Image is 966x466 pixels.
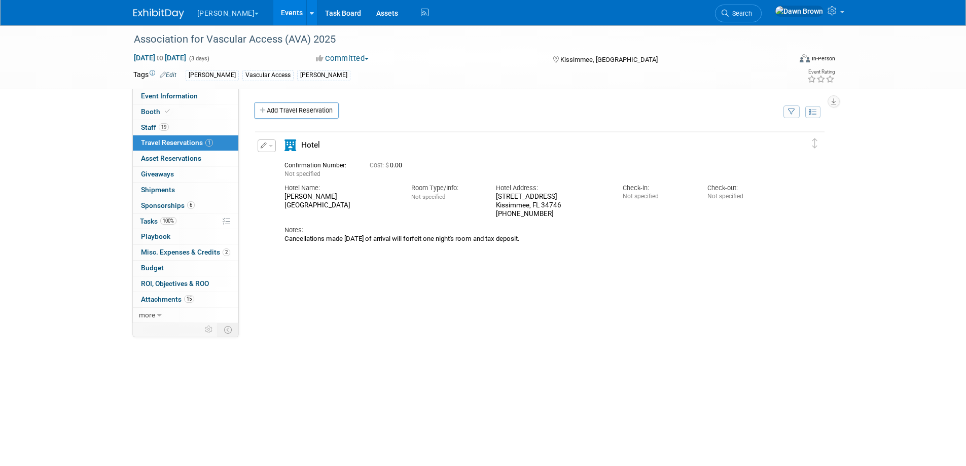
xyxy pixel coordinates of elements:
span: Attachments [141,295,194,303]
a: Asset Reservations [133,151,238,166]
a: Misc. Expenses & Credits2 [133,245,238,260]
a: Booth [133,104,238,120]
span: to [155,54,165,62]
div: Hotel Name: [284,184,396,193]
span: 100% [160,217,176,225]
div: Association for Vascular Access (AVA) 2025 [130,30,776,49]
div: Vascular Access [242,70,294,81]
div: Check-out: [707,184,777,193]
div: Event Rating [807,69,835,75]
a: Giveaways [133,167,238,182]
img: Dawn Brown [775,6,824,17]
span: Staff [141,123,169,131]
span: ROI, Objectives & ROO [141,279,209,288]
span: 19 [159,123,169,131]
span: 2 [223,248,230,256]
div: Room Type/Info: [411,184,481,193]
span: Event Information [141,92,198,100]
span: [DATE] [DATE] [133,53,187,62]
span: Hotel [301,140,320,150]
div: [PERSON_NAME] [297,70,350,81]
div: [PERSON_NAME] [186,70,239,81]
span: Not specified [411,193,445,200]
span: Playbook [141,232,170,240]
a: Budget [133,261,238,276]
span: Sponsorships [141,201,195,209]
img: ExhibitDay [133,9,184,19]
span: Kissimmee, [GEOGRAPHIC_DATA] [560,56,658,63]
td: Toggle Event Tabs [218,323,238,336]
a: Edit [160,71,176,79]
div: Not specified [707,193,777,200]
span: 0.00 [370,162,406,169]
span: more [139,311,155,319]
a: Add Travel Reservation [254,102,339,119]
i: Click and drag to move item [812,138,817,149]
td: Tags [133,69,176,81]
span: Booth [141,107,172,116]
img: Format-Inperson.png [800,54,810,62]
a: more [133,308,238,323]
div: In-Person [811,55,835,62]
a: Tasks100% [133,214,238,229]
div: Cancellations made [DATE] of arrival will forfeit one night's room and tax deposit. [284,235,777,243]
a: Sponsorships6 [133,198,238,213]
span: Tasks [140,217,176,225]
i: Hotel [284,139,296,151]
div: Hotel Address: [496,184,607,193]
span: Travel Reservations [141,138,213,147]
span: 6 [187,201,195,209]
a: Playbook [133,229,238,244]
span: Shipments [141,186,175,194]
span: Budget [141,264,164,272]
a: Search [715,5,762,22]
span: Giveaways [141,170,174,178]
a: Event Information [133,89,238,104]
div: [STREET_ADDRESS] Kissimmee, FL 34746 [PHONE_NUMBER] [496,193,607,218]
span: 1 [205,139,213,147]
div: Not specified [623,193,692,200]
td: Personalize Event Tab Strip [200,323,218,336]
a: Shipments [133,183,238,198]
span: Not specified [284,170,320,177]
div: [PERSON_NAME][GEOGRAPHIC_DATA] [284,193,396,210]
div: Event Format [731,53,836,68]
span: Search [729,10,752,17]
a: Travel Reservations1 [133,135,238,151]
span: 15 [184,295,194,303]
button: Committed [312,53,373,64]
a: Staff19 [133,120,238,135]
span: (3 days) [188,55,209,62]
span: Asset Reservations [141,154,201,162]
a: Attachments15 [133,292,238,307]
div: Notes: [284,226,777,235]
i: Filter by Traveler [788,109,795,116]
div: Confirmation Number: [284,159,354,169]
div: Check-in: [623,184,692,193]
span: Cost: $ [370,162,390,169]
i: Booth reservation complete [165,109,170,114]
span: Misc. Expenses & Credits [141,248,230,256]
a: ROI, Objectives & ROO [133,276,238,292]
